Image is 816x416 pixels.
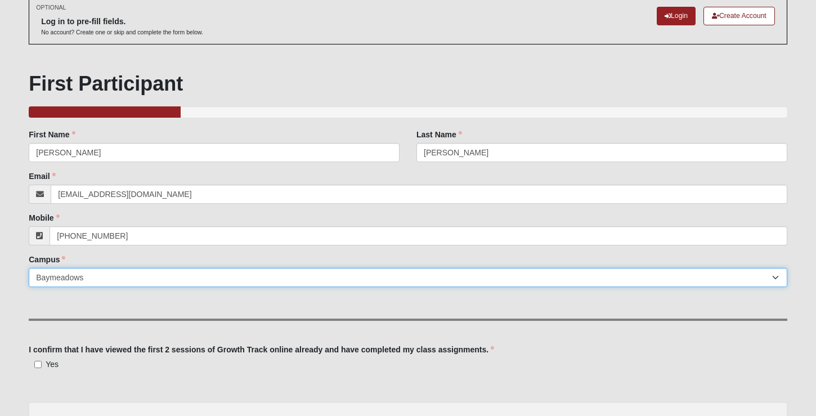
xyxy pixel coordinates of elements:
input: Yes [34,361,42,368]
label: Last Name [416,129,462,140]
span: Yes [46,360,59,369]
a: Create Account [703,7,775,25]
label: Email [29,171,55,182]
label: Mobile [29,212,59,223]
small: OPTIONAL [36,3,66,12]
h1: First Participant [29,71,787,96]
h6: Log in to pre-fill fields. [41,17,203,26]
p: No account? Create one or skip and complete the form below. [41,28,203,37]
label: I confirm that I have viewed the first 2 sessions of Growth Track online already and have complet... [29,344,494,355]
label: Campus [29,254,65,265]
a: Login [657,7,696,25]
label: First Name [29,129,75,140]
